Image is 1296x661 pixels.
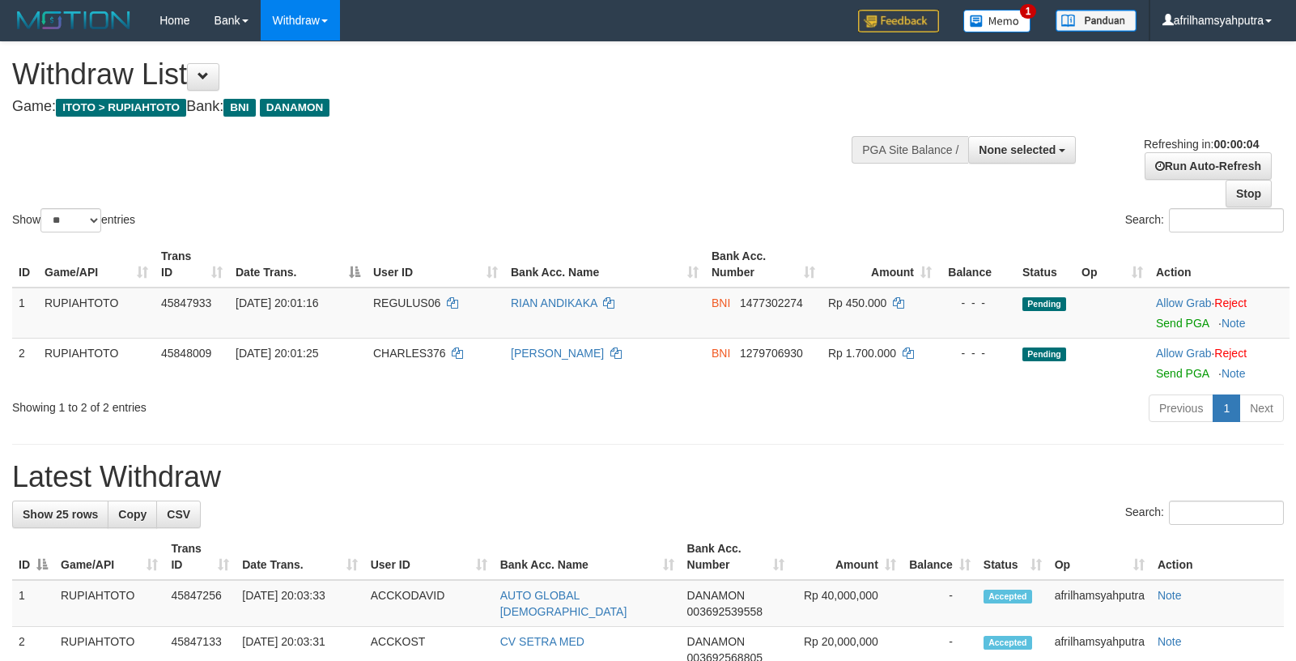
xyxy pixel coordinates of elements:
[1151,534,1284,580] th: Action
[1125,501,1284,525] label: Search:
[979,143,1056,156] span: None selected
[1149,338,1290,388] td: ·
[500,589,627,618] a: AUTO GLOBAL [DEMOGRAPHIC_DATA]
[1156,317,1209,330] a: Send PGA
[364,580,494,627] td: ACCKODAVID
[945,345,1009,361] div: - - -
[852,136,968,164] div: PGA Site Balance /
[1169,208,1284,232] input: Search:
[740,296,803,309] span: Copy 1477302274 to clipboard
[1214,347,1247,360] a: Reject
[1158,635,1182,648] a: Note
[712,347,730,360] span: BNI
[977,534,1048,580] th: Status: activate to sort column ascending
[1075,241,1149,288] th: Op: activate to sort column ascending
[373,296,440,309] span: REGULUS06
[1020,4,1037,19] span: 1
[858,10,939,32] img: Feedback.jpg
[1156,347,1211,360] a: Allow Grab
[968,136,1076,164] button: None selected
[511,347,604,360] a: [PERSON_NAME]
[903,534,977,580] th: Balance: activate to sort column ascending
[687,605,763,618] span: Copy 003692539558 to clipboard
[903,580,977,627] td: -
[1048,534,1151,580] th: Op: activate to sort column ascending
[12,99,848,115] h4: Game: Bank:
[984,590,1032,603] span: Accepted
[500,635,584,648] a: CV SETRA MED
[1239,394,1284,422] a: Next
[367,241,504,288] th: User ID: activate to sort column ascending
[945,295,1009,311] div: - - -
[1149,241,1290,288] th: Action
[712,296,730,309] span: BNI
[791,534,903,580] th: Amount: activate to sort column ascending
[705,241,822,288] th: Bank Acc. Number: activate to sort column ascending
[1222,367,1246,380] a: Note
[1016,241,1075,288] th: Status
[504,241,705,288] th: Bank Acc. Name: activate to sort column ascending
[1226,180,1272,207] a: Stop
[1125,208,1284,232] label: Search:
[1048,580,1151,627] td: afrilhamsyahputra
[1145,152,1272,180] a: Run Auto-Refresh
[1156,367,1209,380] a: Send PGA
[828,347,896,360] span: Rp 1.700.000
[12,58,848,91] h1: Withdraw List
[822,241,938,288] th: Amount: activate to sort column ascending
[828,296,886,309] span: Rp 450.000
[984,636,1032,650] span: Accepted
[1022,297,1066,311] span: Pending
[1149,394,1213,422] a: Previous
[1169,501,1284,525] input: Search:
[1213,394,1240,422] a: 1
[1149,288,1290,339] td: ·
[938,241,1016,288] th: Balance
[963,10,1031,32] img: Button%20Memo.svg
[681,534,791,580] th: Bank Acc. Number: activate to sort column ascending
[494,534,681,580] th: Bank Acc. Name: activate to sort column ascending
[1213,138,1259,151] strong: 00:00:04
[12,8,135,32] img: MOTION_logo.png
[1158,589,1182,602] a: Note
[687,635,746,648] span: DANAMON
[1222,317,1246,330] a: Note
[791,580,903,627] td: Rp 40,000,000
[1144,138,1259,151] span: Refreshing in:
[364,534,494,580] th: User ID: activate to sort column ascending
[511,296,597,309] a: RIAN ANDIKAKA
[687,589,746,602] span: DANAMON
[740,347,803,360] span: Copy 1279706930 to clipboard
[1156,347,1214,360] span: ·
[1156,296,1211,309] a: Allow Grab
[373,347,446,360] span: CHARLES376
[1214,296,1247,309] a: Reject
[1056,10,1137,32] img: panduan.png
[12,461,1284,493] h1: Latest Withdraw
[1022,348,1066,361] span: Pending
[1156,296,1214,309] span: ·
